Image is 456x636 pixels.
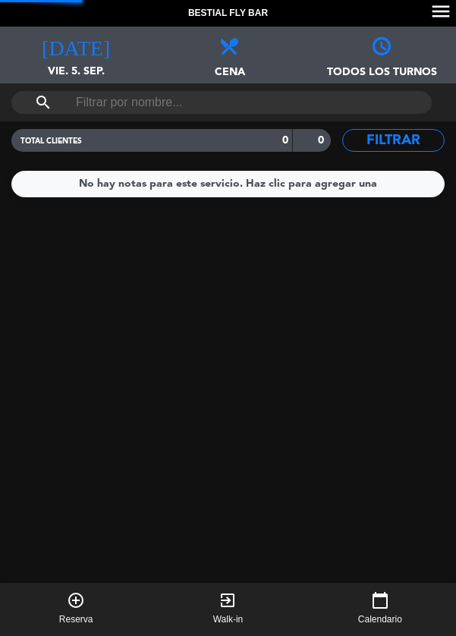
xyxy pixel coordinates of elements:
i: search [34,93,52,112]
span: TOTAL CLIENTES [20,137,82,145]
span: Bestial Fly Bar [188,6,268,21]
i: exit_to_app [219,591,237,609]
strong: 0 [318,135,327,146]
button: Filtrar [342,129,445,152]
div: No hay notas para este servicio. Haz clic para agregar una [79,175,377,193]
i: calendar_today [371,591,389,609]
span: Walk-in [213,612,244,628]
span: Calendario [358,612,402,628]
strong: 0 [282,135,288,146]
i: add_circle_outline [67,591,85,609]
i: [DATE] [42,34,110,55]
input: Filtrar por nombre... [74,91,369,114]
span: Reserva [59,612,93,628]
button: exit_to_appWalk-in [152,583,303,636]
button: calendar_todayCalendario [304,583,456,636]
